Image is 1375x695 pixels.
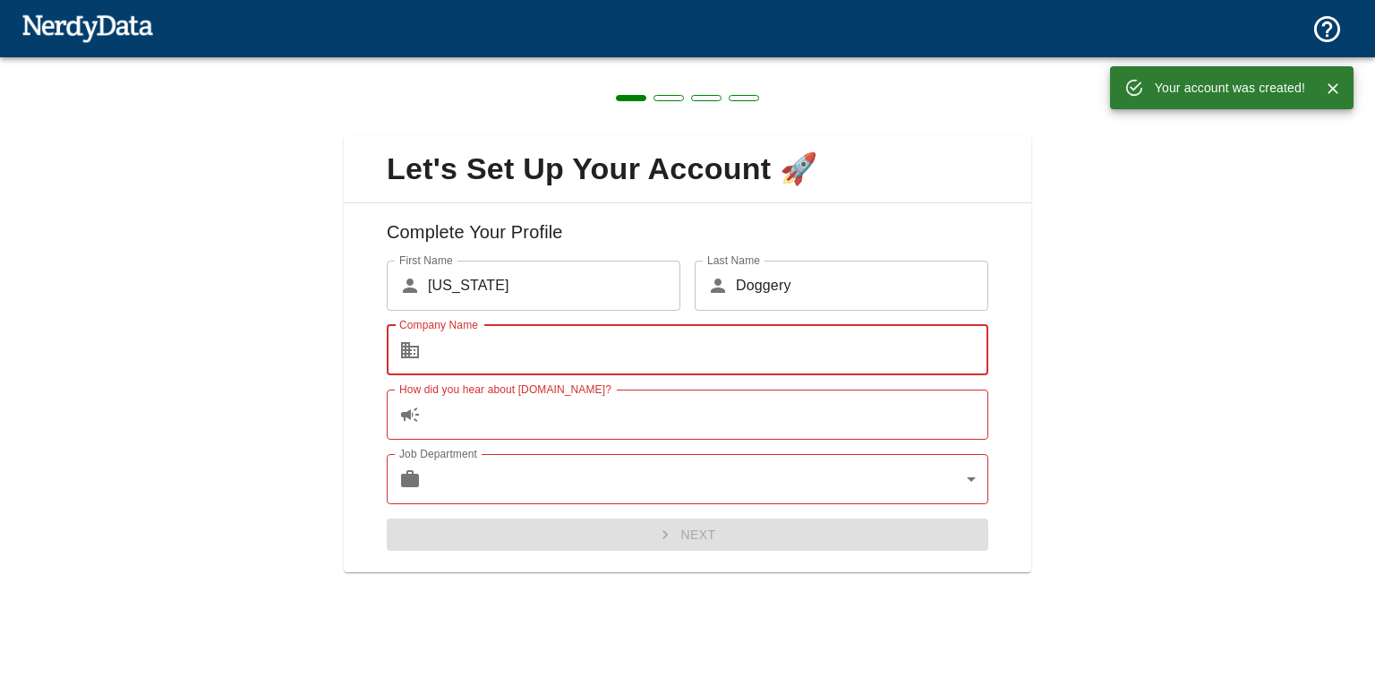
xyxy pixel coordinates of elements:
[707,253,760,268] label: Last Name
[1155,72,1305,104] div: Your account was created!
[399,382,611,397] label: How did you hear about [DOMAIN_NAME]?
[21,10,153,46] img: NerdyData.com
[399,446,477,461] label: Job Department
[1301,3,1354,56] button: Support and Documentation
[358,218,1017,261] h6: Complete Your Profile
[1319,75,1346,102] button: Close
[399,253,453,268] label: First Name
[358,150,1017,188] span: Let's Set Up Your Account 🚀
[399,317,478,332] label: Company Name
